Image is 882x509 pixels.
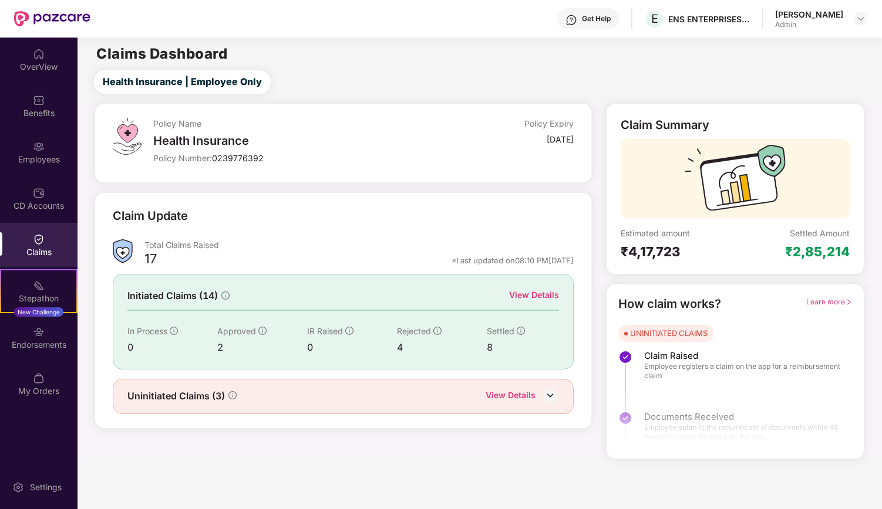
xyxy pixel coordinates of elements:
div: Stepathon [1,293,76,304]
div: Total Claims Raised [144,239,574,250]
span: Rejected [397,326,431,336]
span: In Process [127,326,167,336]
div: Admin [775,20,843,29]
div: [PERSON_NAME] [775,9,843,20]
div: Get Help [582,14,611,23]
div: View Details [486,389,536,404]
div: ₹4,17,723 [621,243,735,260]
button: Health Insurance | Employee Only [94,70,271,94]
span: Approved [217,326,256,336]
div: How claim works? [618,295,721,313]
span: Initiated Claims (14) [127,289,218,303]
div: Settled Amount [790,228,850,239]
div: ₹2,85,214 [785,243,850,260]
img: svg+xml;base64,PHN2ZyBpZD0iSG9tZSIgeG1sbnM9Imh0dHA6Ly93d3cudzMub3JnLzIwMDAvc3ZnIiB3aWR0aD0iMjAiIG... [33,48,45,60]
div: 0 [307,340,397,355]
img: svg+xml;base64,PHN2ZyBpZD0iRW1wbG95ZWVzIiB4bWxucz0iaHR0cDovL3d3dy53My5vcmcvMjAwMC9zdmciIHdpZHRoPS... [33,141,45,152]
div: ENS ENTERPRISES PRIVATE LIMITED [668,13,750,25]
img: svg+xml;base64,PHN2ZyBpZD0iRHJvcGRvd24tMzJ4MzIiIHhtbG5zPSJodHRwOi8vd3d3LnczLm9yZy8yMDAwL3N2ZyIgd2... [856,14,866,23]
img: svg+xml;base64,PHN2ZyB4bWxucz0iaHR0cDovL3d3dy53My5vcmcvMjAwMC9zdmciIHdpZHRoPSIyMSIgaGVpZ2h0PSIyMC... [33,280,45,291]
span: 0239776392 [212,153,264,163]
span: info-circle [170,327,178,335]
div: Claim Update [113,207,188,225]
div: 2 [217,340,307,355]
span: Learn more [806,297,852,306]
img: svg+xml;base64,PHN2ZyBpZD0iU2V0dGluZy0yMHgyMCIgeG1sbnM9Imh0dHA6Ly93d3cudzMub3JnLzIwMDAvc3ZnIiB3aW... [12,481,24,493]
span: info-circle [228,391,237,399]
div: Policy Number: [153,152,433,164]
div: New Challenge [14,307,63,317]
span: Settled [487,326,514,336]
img: svg+xml;base64,PHN2ZyBpZD0iRW5kb3JzZW1lbnRzIiB4bWxucz0iaHR0cDovL3d3dy53My5vcmcvMjAwMC9zdmciIHdpZH... [33,326,45,338]
span: IR Raised [307,326,343,336]
img: svg+xml;base64,PHN2ZyBpZD0iQ2xhaW0iIHhtbG5zPSJodHRwOi8vd3d3LnczLm9yZy8yMDAwL3N2ZyIgd2lkdGg9IjIwIi... [33,233,45,245]
img: New Pazcare Logo [14,11,90,26]
div: Policy Expiry [524,118,574,129]
div: *Last updated on 08:10 PM[DATE] [452,255,574,266]
div: [DATE] [547,134,574,145]
div: Claim Summary [621,118,709,132]
div: 8 [487,340,558,355]
h2: Claims Dashboard [96,47,227,61]
div: Health Insurance [153,134,433,148]
img: svg+xml;base64,PHN2ZyBpZD0iQmVuZWZpdHMiIHhtbG5zPSJodHRwOi8vd3d3LnczLm9yZy8yMDAwL3N2ZyIgd2lkdGg9Ij... [33,94,45,106]
div: UNINITIATED CLAIMS [630,327,708,339]
span: info-circle [345,327,354,335]
div: View Details [509,289,559,301]
span: info-circle [258,327,267,335]
span: Employee registers a claim on the app for a reimbursement claim [644,362,840,381]
span: info-circle [517,327,525,335]
div: 4 [397,340,487,355]
div: 17 [144,250,157,270]
span: info-circle [433,327,442,335]
img: svg+xml;base64,PHN2ZyBpZD0iTXlfT3JkZXJzIiBkYXRhLW5hbWU9Ik15IE9yZGVycyIgeG1sbnM9Imh0dHA6Ly93d3cudz... [33,372,45,384]
img: DownIcon [541,386,559,404]
img: svg+xml;base64,PHN2ZyBpZD0iSGVscC0zMngzMiIgeG1sbnM9Imh0dHA6Ly93d3cudzMub3JnLzIwMDAvc3ZnIiB3aWR0aD... [565,14,577,26]
div: 0 [127,340,217,355]
span: info-circle [221,291,230,300]
span: Health Insurance | Employee Only [103,74,262,89]
img: svg+xml;base64,PHN2ZyB3aWR0aD0iMTcyIiBoZWlnaHQ9IjExMyIgdmlld0JveD0iMCAwIDE3MiAxMTMiIGZpbGw9Im5vbm... [685,145,786,218]
span: Uninitiated Claims (3) [127,389,225,403]
div: Estimated amount [621,228,735,239]
img: svg+xml;base64,PHN2ZyBpZD0iQ0RfQWNjb3VudHMiIGRhdGEtbmFtZT0iQ0QgQWNjb3VudHMiIHhtbG5zPSJodHRwOi8vd3... [33,187,45,199]
div: Policy Name [153,118,433,129]
img: svg+xml;base64,PHN2ZyBpZD0iU3RlcC1Eb25lLTMyeDMyIiB4bWxucz0iaHR0cDovL3d3dy53My5vcmcvMjAwMC9zdmciIH... [618,350,632,364]
span: E [651,12,658,26]
img: ClaimsSummaryIcon [113,239,133,263]
div: Settings [26,481,65,493]
span: right [845,298,852,306]
img: svg+xml;base64,PHN2ZyB4bWxucz0iaHR0cDovL3d3dy53My5vcmcvMjAwMC9zdmciIHdpZHRoPSI0OS4zMiIgaGVpZ2h0PS... [113,118,142,155]
span: Claim Raised [644,350,840,362]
